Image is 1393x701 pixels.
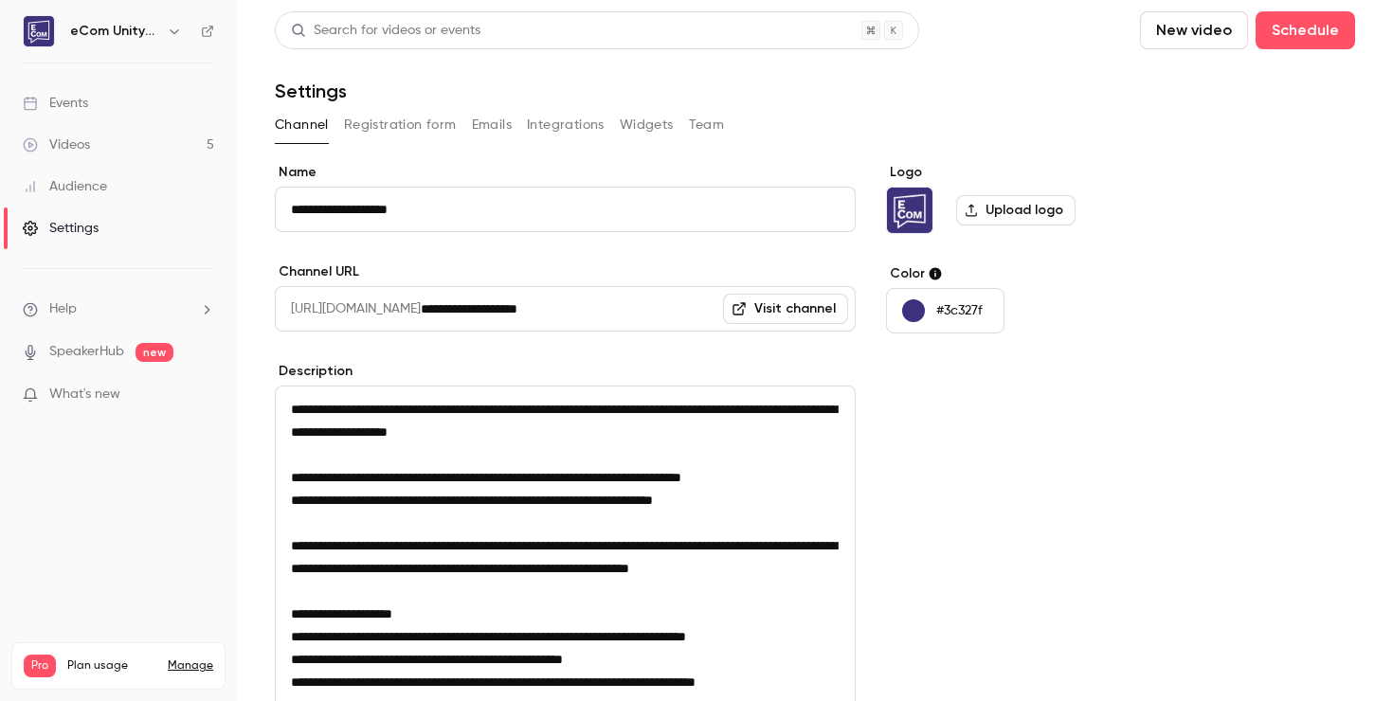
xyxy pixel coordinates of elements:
[291,21,480,41] div: Search for videos or events
[67,658,156,674] span: Plan usage
[1140,11,1248,49] button: New video
[886,264,1177,283] label: Color
[191,386,214,404] iframe: Noticeable Trigger
[472,110,512,140] button: Emails
[70,22,159,41] h6: eCom Unity Workshops
[723,294,848,324] a: Visit channel
[24,655,56,677] span: Pro
[168,658,213,674] a: Manage
[49,385,120,404] span: What's new
[23,135,90,154] div: Videos
[49,299,77,319] span: Help
[23,94,88,113] div: Events
[936,301,983,320] p: #3c327f
[886,288,1004,333] button: #3c327f
[275,80,347,102] h1: Settings
[275,362,856,381] label: Description
[887,188,932,233] img: eCom Unity Workshops
[23,219,99,238] div: Settings
[24,16,54,46] img: eCom Unity Workshops
[23,177,107,196] div: Audience
[49,342,124,362] a: SpeakerHub
[275,163,856,182] label: Name
[1256,11,1355,49] button: Schedule
[527,110,605,140] button: Integrations
[956,195,1076,225] label: Upload logo
[275,286,421,332] span: [URL][DOMAIN_NAME]
[689,110,725,140] button: Team
[275,262,856,281] label: Channel URL
[275,110,329,140] button: Channel
[23,299,214,319] li: help-dropdown-opener
[344,110,457,140] button: Registration form
[886,163,1177,182] label: Logo
[620,110,674,140] button: Widgets
[136,343,173,362] span: new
